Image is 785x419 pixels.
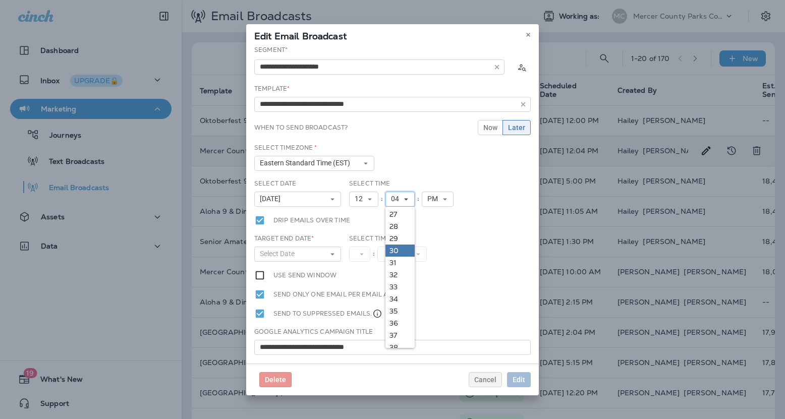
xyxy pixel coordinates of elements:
span: Edit [513,376,525,383]
button: Now [478,120,503,135]
span: PM [427,195,442,203]
span: 12 [355,195,367,203]
label: Drip emails over time [273,215,350,226]
span: Now [483,124,497,131]
a: 32 [385,269,415,281]
span: Select Date [260,250,299,258]
label: When to send broadcast? [254,124,348,132]
a: 31 [385,257,415,269]
span: Delete [265,376,286,383]
label: Google Analytics Campaign Title [254,328,373,336]
label: Segment [254,46,288,54]
a: 33 [385,281,415,293]
button: PM [422,192,454,207]
a: 28 [385,220,415,232]
label: Template [254,85,290,93]
a: 29 [385,232,415,245]
a: 38 [385,341,415,353]
button: Select Date [254,247,341,262]
a: 36 [385,317,415,329]
a: 30 [385,245,415,257]
label: Select Date [254,179,297,188]
label: Select Time [349,234,393,243]
button: 12 [349,192,378,207]
button: Eastern Standard Time (EST) [254,156,374,171]
label: Use send window [273,270,337,281]
button: [DATE] [254,192,341,207]
span: Cancel [474,376,496,383]
label: Select Time [349,179,390,188]
div: Edit Email Broadcast [246,24,539,45]
button: Later [502,120,531,135]
a: 37 [385,329,415,341]
label: Send only one email per email address [273,289,414,300]
a: 34 [385,293,415,305]
button: Cancel [469,372,502,387]
label: Select Timezone [254,144,317,152]
button: Delete [259,372,292,387]
span: Eastern Standard Time (EST) [260,159,354,167]
button: Edit [507,372,531,387]
div: : [370,247,377,262]
a: 27 [385,208,415,220]
span: [DATE] [260,195,285,203]
span: Later [508,124,525,131]
label: Send to suppressed emails. [273,308,382,319]
a: 35 [385,305,415,317]
div: * Required [254,363,531,371]
div: : [378,192,385,207]
button: Calculate the estimated number of emails to be sent based on selected segment. (This could take a... [513,58,531,76]
div: : [415,192,422,207]
button: 04 [385,192,415,207]
span: 04 [391,195,403,203]
label: Target End Date [254,234,314,243]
